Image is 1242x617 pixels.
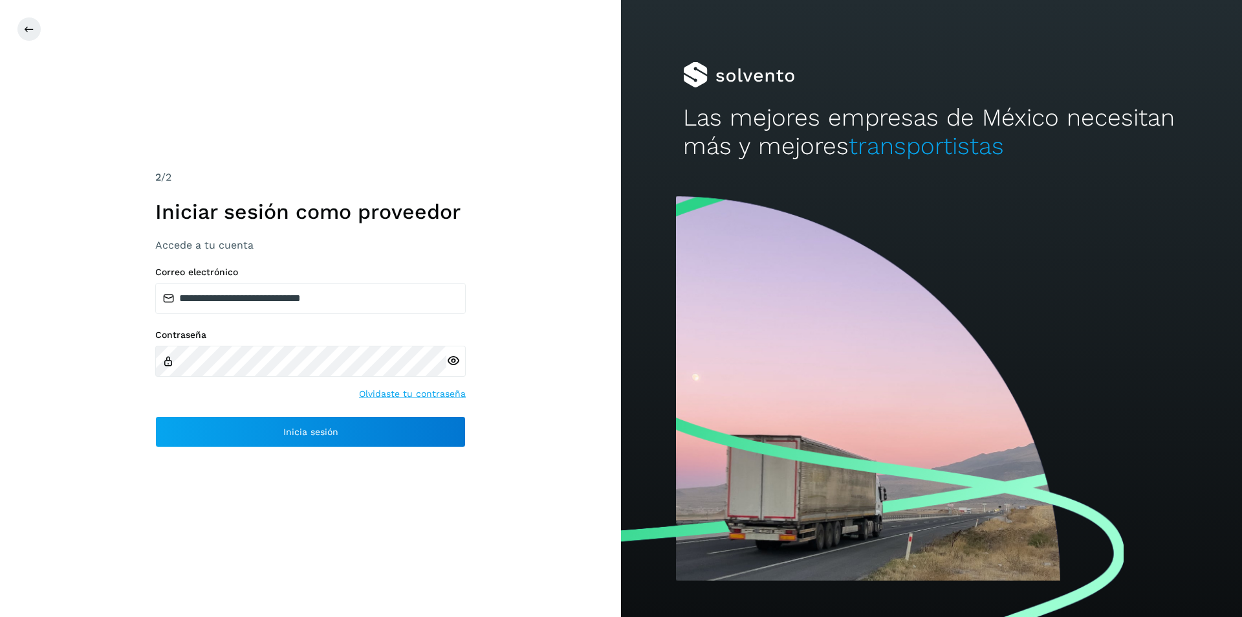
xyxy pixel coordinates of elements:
[155,170,466,185] div: /2
[155,267,466,278] label: Correo electrónico
[849,132,1004,160] span: transportistas
[155,416,466,447] button: Inicia sesión
[155,330,466,341] label: Contraseña
[155,199,466,224] h1: Iniciar sesión como proveedor
[155,239,466,251] h3: Accede a tu cuenta
[683,104,1180,161] h2: Las mejores empresas de México necesitan más y mejores
[155,171,161,183] span: 2
[283,427,338,436] span: Inicia sesión
[359,387,466,401] a: Olvidaste tu contraseña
